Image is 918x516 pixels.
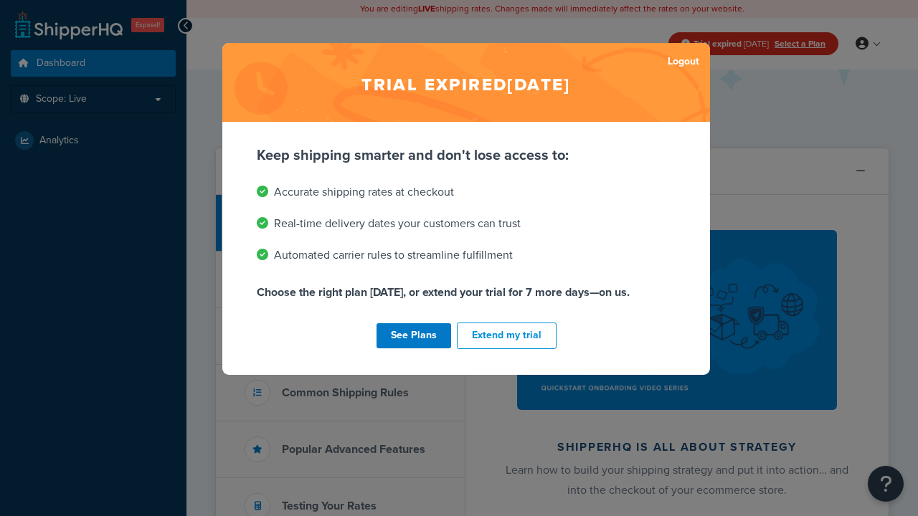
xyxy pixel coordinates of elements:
[257,245,676,265] li: Automated carrier rules to streamline fulfillment
[257,214,676,234] li: Real-time delivery dates your customers can trust
[257,282,676,302] p: Choose the right plan [DATE], or extend your trial for 7 more days—on us.
[222,43,710,122] h2: Trial expired [DATE]
[257,145,676,165] p: Keep shipping smarter and don't lose access to:
[668,52,699,72] a: Logout
[457,322,557,349] button: Extend my trial
[257,182,676,202] li: Accurate shipping rates at checkout
[377,323,451,348] a: See Plans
